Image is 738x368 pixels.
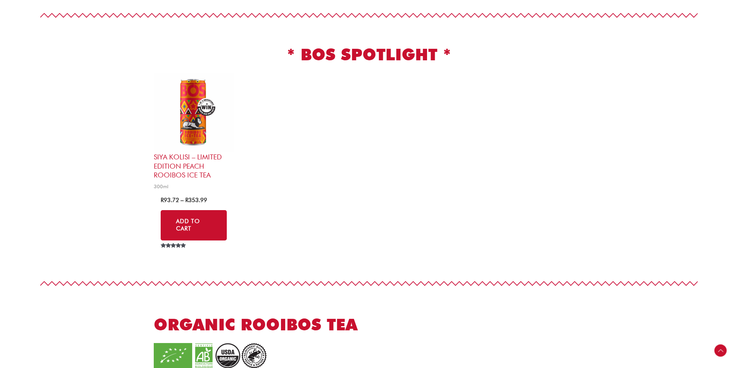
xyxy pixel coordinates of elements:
[154,153,234,179] h2: Siya Kolisi – Limited Edition Peach Rooibos Ice Tea
[185,197,207,204] bdi: 353.99
[154,73,234,192] a: Siya Kolisi – Limited Edition Peach Rooibos Ice Tea300ml
[185,197,188,204] span: R
[154,314,383,335] h2: ORGANIC ROOIBOS TEA
[161,243,187,265] span: Rated out of 5
[154,44,584,65] h2: * BOS SPOTLIGHT *
[161,197,179,204] bdi: 93.72
[161,210,227,240] a: Select options for “Siya Kolisi - Limited Edition Peach Rooibos Ice Tea”
[181,197,184,204] span: –
[154,183,234,190] span: 300ml
[154,73,234,153] img: peach rooibos ice tea
[161,197,164,204] span: R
